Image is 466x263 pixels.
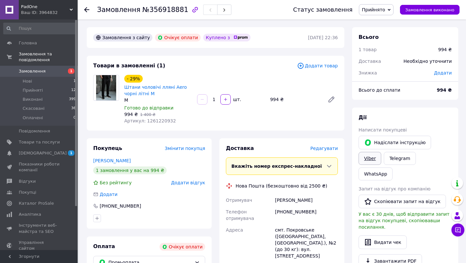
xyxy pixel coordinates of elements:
[226,227,243,233] span: Адреса
[226,145,254,151] span: Доставка
[93,166,167,174] div: 1 замовлення у вас на 994 ₴
[362,7,385,12] span: Прийнято
[21,10,78,16] div: Ваш ID: 3964832
[23,115,43,121] span: Оплачені
[3,23,76,34] input: Пошук
[84,6,89,13] div: Повернутися назад
[359,235,407,249] button: Видати чек
[234,36,248,40] img: prom
[325,93,338,106] a: Редагувати
[226,198,252,203] span: Отримувач
[19,150,67,156] span: [DEMOGRAPHIC_DATA]
[268,95,322,104] div: 994 ₴
[165,146,205,151] span: Змінити покупця
[437,87,452,93] b: 994 ₴
[21,4,70,10] span: PаdOne
[124,85,187,96] a: Штани чоловічі лляні Aero чорні літні M
[19,51,78,63] span: Замовлення та повідомлення
[69,97,76,102] span: 399
[274,194,339,206] div: [PERSON_NAME]
[93,63,165,69] span: Товари в замовленні (1)
[438,46,452,53] div: 994 ₴
[274,206,339,224] div: [PHONE_NUMBER]
[171,180,205,185] span: Додати відгук
[19,178,36,184] span: Відгуки
[359,167,393,180] a: WhatsApp
[359,70,377,75] span: Знижка
[19,189,36,195] span: Покупці
[359,127,407,132] span: Написати покупцеві
[359,34,379,40] span: Всього
[100,180,132,185] span: Без рейтингу
[93,34,152,41] div: Замовлення з сайту
[405,7,454,12] span: Замовлення виконано
[359,152,381,165] a: Viber
[155,34,201,41] div: Очікує оплати
[100,192,117,197] span: Додати
[359,87,400,93] span: Всього до сплати
[19,161,60,173] span: Показники роботи компанії
[160,243,205,251] div: Очікує оплати
[434,70,452,75] span: Додати
[23,97,43,102] span: Виконані
[23,78,32,84] span: Нові
[231,96,242,103] div: шт.
[400,5,460,15] button: Замовлення виконано
[293,6,353,13] div: Статус замовлення
[124,75,143,83] div: - 29%
[124,105,173,110] span: Готово до відправки
[359,212,449,230] span: У вас є 30 днів, щоб відправити запит на відгук покупцеві, скопіювавши посилання.
[99,203,142,209] div: [PHONE_NUMBER]
[19,200,54,206] span: Каталог ProSale
[93,243,115,249] span: Оплата
[23,106,45,111] span: Скасовані
[19,139,60,145] span: Товари та послуги
[68,150,74,156] span: 1
[73,115,76,121] span: 0
[359,195,446,208] button: Скопіювати запит на відгук
[19,128,50,134] span: Повідомлення
[384,152,416,165] a: Telegram
[97,6,140,14] span: Замовлення
[451,223,464,236] button: Чат з покупцем
[226,209,254,221] span: Телефон отримувача
[297,62,338,69] span: Додати товар
[71,87,76,93] span: 12
[73,78,76,84] span: 1
[124,118,176,123] span: Артикул: 1261220932
[124,97,192,103] div: M
[93,145,122,151] span: Покупець
[400,54,456,68] div: Необхідно уточнити
[19,40,37,46] span: Головна
[19,240,60,251] span: Управління сайтом
[234,183,329,189] div: Нова Пошта (безкоштовно від 2500 ₴)
[274,224,339,262] div: смт. Покровське ([GEOGRAPHIC_DATA], [GEOGRAPHIC_DATA].), №2 (до 30 кг): вул. [STREET_ADDRESS]
[231,164,322,169] span: Вкажіть номер експрес-накладної
[19,212,41,217] span: Аналітика
[142,6,188,14] span: №356918881
[359,47,377,52] span: 1 товар
[93,158,131,163] a: [PERSON_NAME]
[359,114,367,120] span: Дії
[359,59,381,64] span: Доставка
[359,136,431,149] button: Надіслати інструкцію
[308,35,338,40] time: [DATE] 22:36
[310,146,338,151] span: Редагувати
[96,75,116,100] img: Штани чоловічі лляні Aero чорні літні M
[124,112,138,117] span: 994 ₴
[19,223,60,234] span: Інструменти веб-майстра та SEO
[140,112,155,117] span: 1 400 ₴
[23,87,43,93] span: Прийняті
[359,186,430,191] span: Запит на відгук про компанію
[19,68,46,74] span: Замовлення
[71,106,76,111] span: 36
[203,34,250,41] div: Куплено з
[68,68,74,74] span: 1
